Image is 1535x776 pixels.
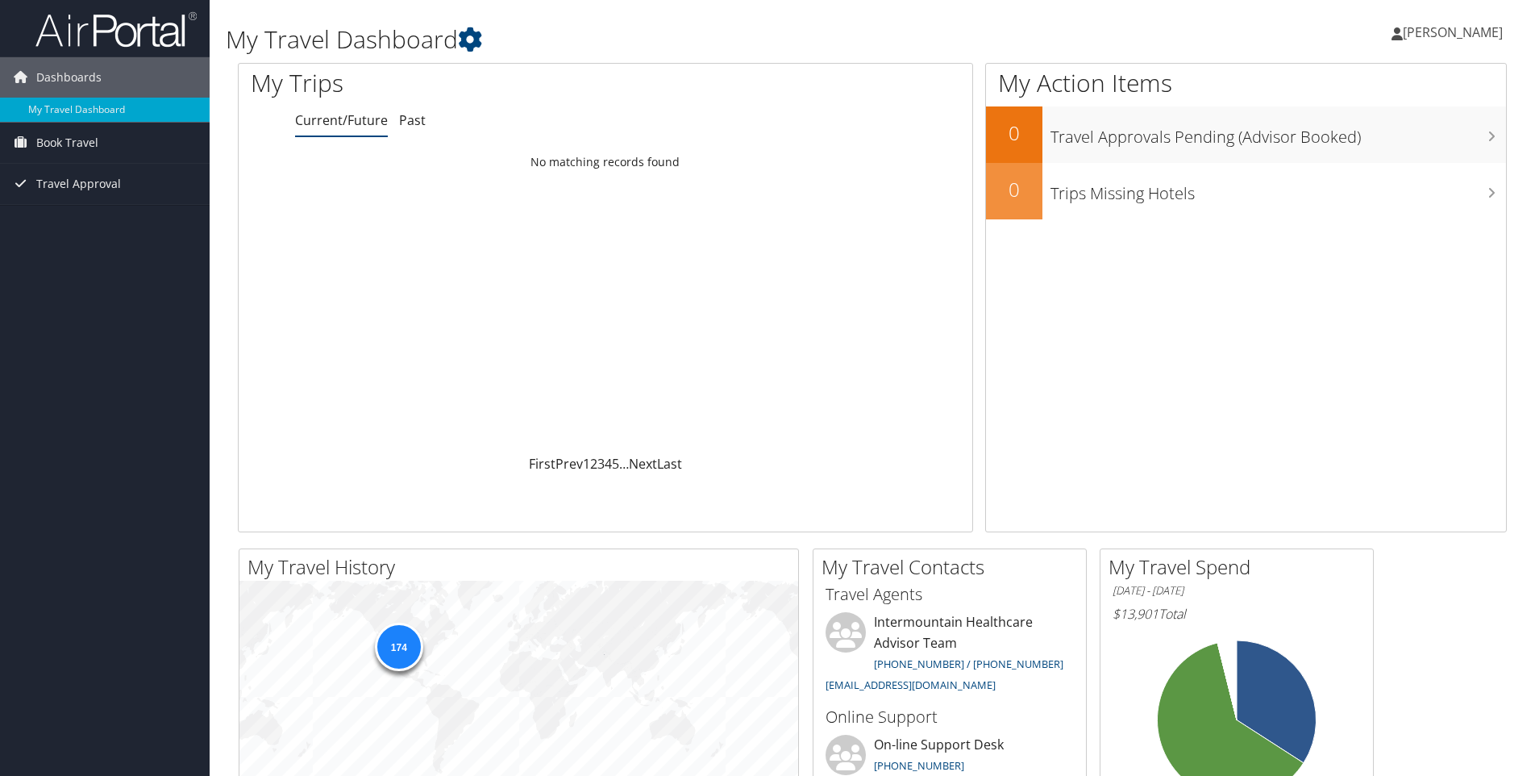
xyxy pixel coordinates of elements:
a: Prev [555,455,583,473]
a: 4 [605,455,612,473]
a: [EMAIL_ADDRESS][DOMAIN_NAME] [826,678,996,692]
a: First [529,455,555,473]
a: Last [657,455,682,473]
a: Past [399,111,426,129]
h2: My Travel Spend [1109,553,1373,581]
a: 0Trips Missing Hotels [986,163,1506,219]
h3: Travel Agents [826,583,1074,606]
span: [PERSON_NAME] [1403,23,1503,41]
a: 3 [597,455,605,473]
h1: My Travel Dashboard [226,23,1088,56]
a: 2 [590,455,597,473]
h2: My Travel Contacts [822,553,1086,581]
h3: Trips Missing Hotels [1050,174,1506,205]
a: [PERSON_NAME] [1391,8,1519,56]
a: [PHONE_NUMBER] [874,758,964,773]
h1: My Action Items [986,66,1506,100]
h3: Travel Approvals Pending (Advisor Booked) [1050,118,1506,148]
h3: Online Support [826,706,1074,728]
a: 1 [583,455,590,473]
span: Travel Approval [36,164,121,204]
span: Book Travel [36,123,98,163]
h6: Total [1113,605,1361,623]
span: … [619,455,629,473]
h6: [DATE] - [DATE] [1113,583,1361,599]
span: $13,901 [1113,605,1159,623]
div: 174 [374,623,422,671]
li: Intermountain Healthcare Advisor Team [817,612,1082,699]
h2: My Travel History [248,553,798,581]
h2: 0 [986,176,1042,203]
td: No matching records found [239,148,972,177]
h2: 0 [986,119,1042,147]
a: 0Travel Approvals Pending (Advisor Booked) [986,106,1506,163]
a: Current/Future [295,111,388,129]
img: airportal-logo.png [35,10,197,48]
a: Next [629,455,657,473]
a: 5 [612,455,619,473]
h1: My Trips [251,66,655,100]
span: Dashboards [36,57,102,98]
a: [PHONE_NUMBER] / [PHONE_NUMBER] [874,657,1063,671]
